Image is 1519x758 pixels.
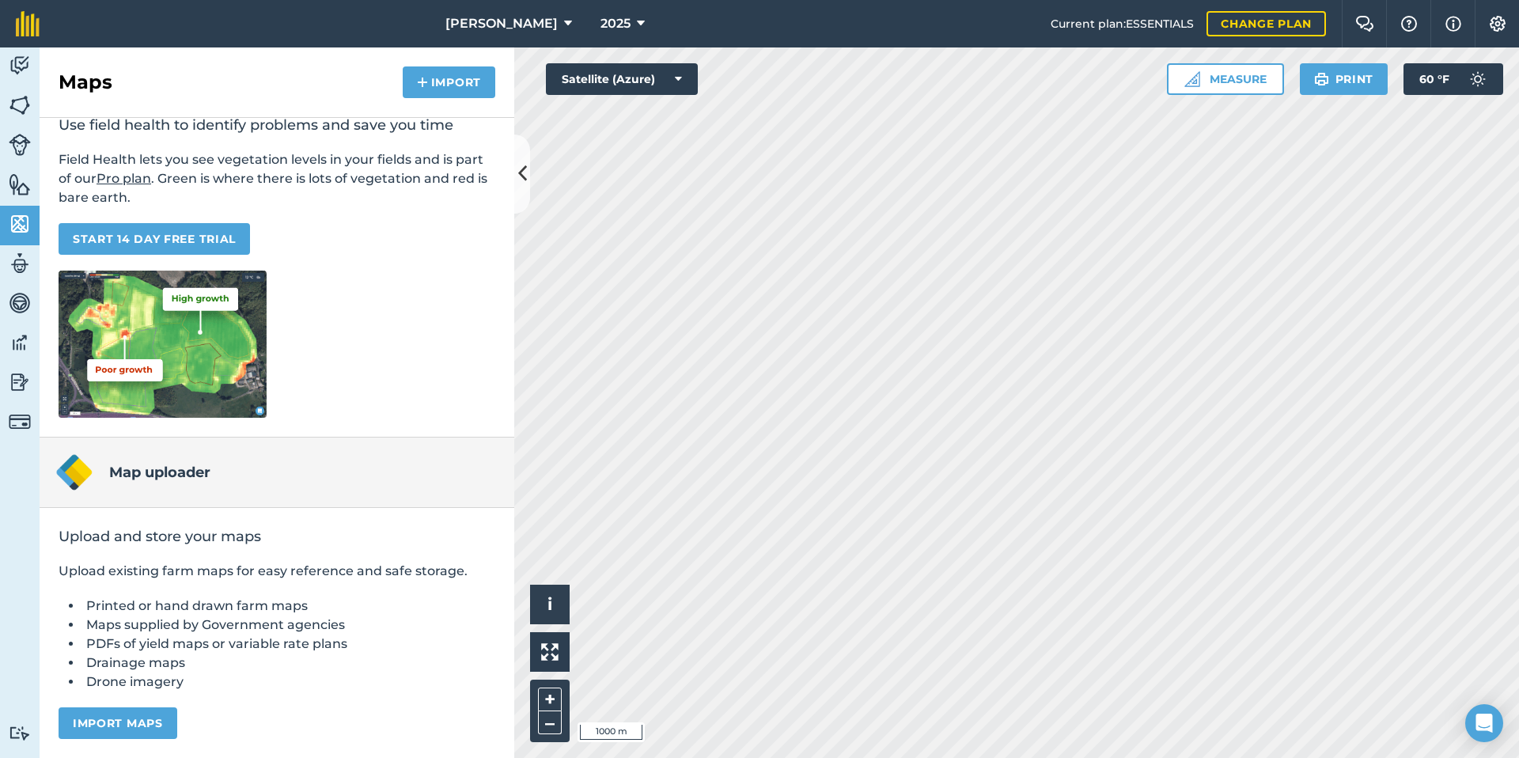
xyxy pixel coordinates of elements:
img: svg+xml;base64,PD94bWwgdmVyc2lvbj0iMS4wIiBlbmNvZGluZz0idXRmLTgiPz4KPCEtLSBHZW5lcmF0b3I6IEFkb2JlIE... [9,291,31,315]
img: Map uploader logo [55,453,93,491]
button: i [530,585,570,624]
span: Current plan : ESSENTIALS [1051,15,1194,32]
button: – [538,711,562,734]
button: Print [1300,63,1388,95]
h4: Map uploader [109,461,210,483]
span: 2025 [600,14,631,33]
img: fieldmargin Logo [16,11,40,36]
img: svg+xml;base64,PD94bWwgdmVyc2lvbj0iMS4wIiBlbmNvZGluZz0idXRmLTgiPz4KPCEtLSBHZW5lcmF0b3I6IEFkb2JlIE... [1462,63,1494,95]
p: Upload existing farm maps for easy reference and safe storage. [59,562,495,581]
img: svg+xml;base64,PD94bWwgdmVyc2lvbj0iMS4wIiBlbmNvZGluZz0idXRmLTgiPz4KPCEtLSBHZW5lcmF0b3I6IEFkb2JlIE... [9,411,31,433]
img: A question mark icon [1400,16,1419,32]
img: svg+xml;base64,PHN2ZyB4bWxucz0iaHR0cDovL3d3dy53My5vcmcvMjAwMC9zdmciIHdpZHRoPSI1NiIgaGVpZ2h0PSI2MC... [9,93,31,117]
img: svg+xml;base64,PD94bWwgdmVyc2lvbj0iMS4wIiBlbmNvZGluZz0idXRmLTgiPz4KPCEtLSBHZW5lcmF0b3I6IEFkb2JlIE... [9,54,31,78]
img: svg+xml;base64,PHN2ZyB4bWxucz0iaHR0cDovL3d3dy53My5vcmcvMjAwMC9zdmciIHdpZHRoPSI1NiIgaGVpZ2h0PSI2MC... [9,172,31,196]
a: Change plan [1206,11,1326,36]
span: [PERSON_NAME] [445,14,558,33]
li: Drone imagery [82,673,495,692]
img: svg+xml;base64,PD94bWwgdmVyc2lvbj0iMS4wIiBlbmNvZGluZz0idXRmLTgiPz4KPCEtLSBHZW5lcmF0b3I6IEFkb2JlIE... [9,252,31,275]
h2: Upload and store your maps [59,527,495,546]
img: svg+xml;base64,PHN2ZyB4bWxucz0iaHR0cDovL3d3dy53My5vcmcvMjAwMC9zdmciIHdpZHRoPSIxOSIgaGVpZ2h0PSIyNC... [1314,70,1329,89]
img: Four arrows, one pointing top left, one top right, one bottom right and the last bottom left [541,643,559,661]
button: + [538,688,562,711]
a: Pro plan [97,171,151,186]
button: Import [403,66,495,98]
a: START 14 DAY FREE TRIAL [59,223,250,255]
img: Ruler icon [1184,71,1200,87]
img: svg+xml;base64,PD94bWwgdmVyc2lvbj0iMS4wIiBlbmNvZGluZz0idXRmLTgiPz4KPCEtLSBHZW5lcmF0b3I6IEFkb2JlIE... [9,331,31,354]
h2: Use field health to identify problems and save you time [59,116,495,135]
li: Printed or hand drawn farm maps [82,597,495,616]
img: svg+xml;base64,PD94bWwgdmVyc2lvbj0iMS4wIiBlbmNvZGluZz0idXRmLTgiPz4KPCEtLSBHZW5lcmF0b3I6IEFkb2JlIE... [9,726,31,741]
h2: Maps [59,70,112,95]
div: Open Intercom Messenger [1465,704,1503,742]
img: svg+xml;base64,PHN2ZyB4bWxucz0iaHR0cDovL3d3dy53My5vcmcvMjAwMC9zdmciIHdpZHRoPSIxNCIgaGVpZ2h0PSIyNC... [417,73,428,92]
p: Field Health lets you see vegetation levels in your fields and is part of our . Green is where th... [59,150,495,207]
li: Maps supplied by Government agencies [82,616,495,635]
button: Satellite (Azure) [546,63,698,95]
img: Two speech bubbles overlapping with the left bubble in the forefront [1355,16,1374,32]
img: svg+xml;base64,PHN2ZyB4bWxucz0iaHR0cDovL3d3dy53My5vcmcvMjAwMC9zdmciIHdpZHRoPSI1NiIgaGVpZ2h0PSI2MC... [9,212,31,236]
img: svg+xml;base64,PD94bWwgdmVyc2lvbj0iMS4wIiBlbmNvZGluZz0idXRmLTgiPz4KPCEtLSBHZW5lcmF0b3I6IEFkb2JlIE... [9,370,31,394]
li: PDFs of yield maps or variable rate plans [82,635,495,654]
button: 60 °F [1403,63,1503,95]
button: Import maps [59,707,177,739]
li: Drainage maps [82,654,495,673]
span: 60 ° F [1419,63,1449,95]
span: i [547,594,552,614]
button: Measure [1167,63,1284,95]
img: svg+xml;base64,PHN2ZyB4bWxucz0iaHR0cDovL3d3dy53My5vcmcvMjAwMC9zdmciIHdpZHRoPSIxNyIgaGVpZ2h0PSIxNy... [1445,14,1461,33]
img: A cog icon [1488,16,1507,32]
img: svg+xml;base64,PD94bWwgdmVyc2lvbj0iMS4wIiBlbmNvZGluZz0idXRmLTgiPz4KPCEtLSBHZW5lcmF0b3I6IEFkb2JlIE... [9,134,31,156]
